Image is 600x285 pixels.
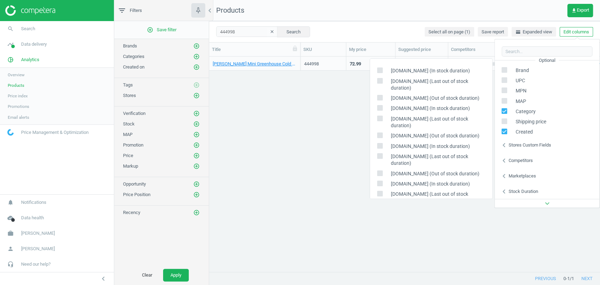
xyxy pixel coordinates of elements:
span: MAP [123,132,133,137]
span: [PERSON_NAME] [21,246,55,252]
i: chevron_left [500,141,508,149]
input: SKU/Title search [216,26,278,37]
div: My price [349,46,392,53]
span: Need our help? [21,261,51,267]
span: Stock [123,121,135,127]
span: Verification [123,111,146,116]
span: Created [512,129,533,135]
span: Shipping price [512,118,546,125]
span: Price Position [123,192,150,197]
span: 0 - 1 [563,276,570,282]
input: Search... [502,46,592,57]
span: UPC [512,77,525,84]
i: horizontal_split [515,29,521,35]
i: chevron_left [500,172,508,180]
button: next [574,272,600,285]
span: Recency [123,210,140,215]
a: [PERSON_NAME] Mini Greenhouse Cold Frame - Small Greenhouse Grey H120 x W69 x D49cm [213,61,297,67]
i: cloud_done [4,211,17,225]
span: Data delivery [21,41,47,47]
button: add_circle_outline [193,92,200,99]
div: grid [209,57,600,266]
i: chevron_left [206,6,214,15]
button: add_circle_outline [193,209,200,216]
span: [DOMAIN_NAME] (Out of stock duration) [387,132,479,139]
i: add_circle_outline [193,192,200,198]
img: ajHJNr6hYgQAAAAASUVORK5CYII= [5,5,55,16]
i: add_circle_outline [193,153,200,159]
span: Category [512,108,535,115]
span: Price [123,153,133,158]
button: add_circle_outline [193,53,200,60]
div: 72.99 [350,61,361,67]
button: add_circle_outline [193,142,200,149]
span: [DOMAIN_NAME] (In stock duration) [387,67,470,74]
span: Notifications [21,199,46,206]
span: Products [8,83,24,88]
i: get_app [571,8,577,13]
span: Analytics [21,57,39,63]
span: Email alerts [8,115,29,120]
i: pie_chart_outlined [4,53,17,66]
button: previous [528,272,563,285]
span: Price index [8,93,28,99]
i: clear [270,29,275,34]
span: [PERSON_NAME] [21,230,55,237]
span: Overview [8,72,25,78]
span: [DOMAIN_NAME] (In stock duration) [387,143,470,150]
span: Products [216,6,244,14]
i: chevron_left [99,274,108,283]
span: [DOMAIN_NAME] (Out of stock duration) [387,170,479,177]
i: work [4,227,17,240]
button: Save report [478,27,508,37]
i: add_circle_outline [193,121,200,127]
i: add_circle_outline [193,142,200,148]
span: Stores [123,93,136,98]
button: Edit columns [560,27,593,37]
span: Tags [123,82,133,88]
div: Stock duration [508,188,538,195]
button: add_circle_outline [193,181,200,188]
div: Suggested price [398,46,445,53]
button: Search [277,26,310,37]
button: add_circle_outline [193,131,200,138]
span: Brands [123,43,137,48]
i: add_circle_outline [147,27,153,33]
span: Save report [482,29,504,35]
div: Competitors [508,157,533,164]
span: Markup [123,163,138,169]
span: Save filter [147,27,176,33]
span: Opportunity [123,181,146,187]
i: add_circle_outline [193,43,200,49]
div: Optional [535,57,559,64]
button: add_circle_outline [193,121,200,128]
button: Clear [135,269,160,281]
div: Marketplaces [508,173,536,179]
span: [DOMAIN_NAME] (In stock duration) [387,105,470,112]
i: add_circle_outline [193,64,200,70]
span: Filters [130,7,142,14]
i: filter_list [118,6,126,15]
span: Promotions [8,104,29,109]
span: Expanded view [515,29,552,35]
button: add_circle_outline [193,163,200,170]
i: headset_mic [4,258,17,271]
span: Select all on page (1) [428,29,470,35]
span: Brand [512,67,529,74]
button: clear [267,27,277,37]
span: MPN [512,88,526,94]
span: Search [21,26,35,32]
span: [DOMAIN_NAME] (Last out of stock duration) [387,116,485,129]
i: add_circle_outline [193,181,200,187]
button: Apply [163,269,189,281]
i: add_circle_outline [193,110,200,117]
span: / 1 [570,276,574,282]
span: [DOMAIN_NAME] (In stock duration) [387,181,470,187]
button: add_circle_outline [193,191,200,198]
span: MAP [512,98,526,105]
i: timeline [4,38,17,51]
i: expand_more [543,199,551,208]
